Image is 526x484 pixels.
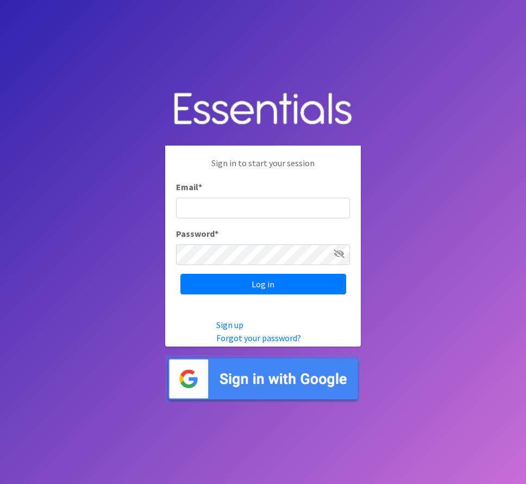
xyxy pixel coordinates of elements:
[176,156,350,180] p: Sign in to start your session
[198,181,202,192] abbr: required
[176,180,202,193] label: Email
[176,227,218,240] label: Password
[216,319,243,330] a: Sign up
[180,274,346,294] input: Log in
[216,332,301,343] a: Forgot your password?
[215,228,218,239] abbr: required
[165,81,361,137] img: Human Essentials
[165,355,361,403] img: Sign in with Google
